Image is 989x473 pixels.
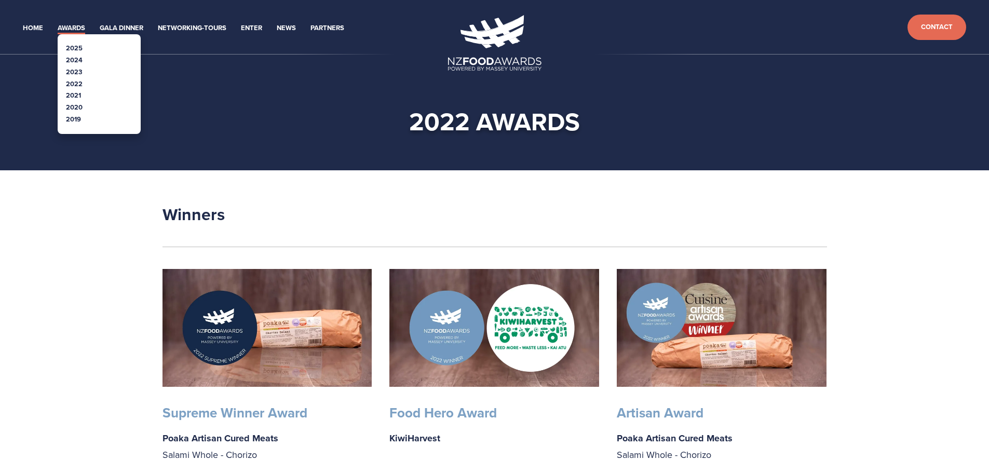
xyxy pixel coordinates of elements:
[66,55,83,65] a: 2024
[100,22,143,34] a: Gala Dinner
[162,430,372,463] p: Salami Whole - Chorizo
[66,43,83,53] a: 2025
[66,102,83,112] a: 2020
[162,202,225,226] strong: Winners
[617,403,703,423] strong: Artisan Award
[389,431,440,462] strong: KiwiHarvest
[389,403,497,423] strong: Food Hero Award
[58,22,85,34] a: Awards
[179,106,810,137] h1: 2022 Awards
[617,431,733,445] strong: Poaka Artisan Cured Meats
[310,22,344,34] a: Partners
[162,431,278,445] strong: Poaka Artisan Cured Meats
[66,79,83,89] a: 2022
[277,22,296,34] a: News
[617,430,827,463] p: Salami Whole - Chorizo
[162,403,307,423] strong: Supreme Winner Award
[66,90,81,100] a: 2021
[158,22,226,34] a: Networking-Tours
[66,67,83,77] a: 2023
[23,22,43,34] a: Home
[241,22,262,34] a: Enter
[907,15,966,40] a: Contact
[66,114,81,124] a: 2019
